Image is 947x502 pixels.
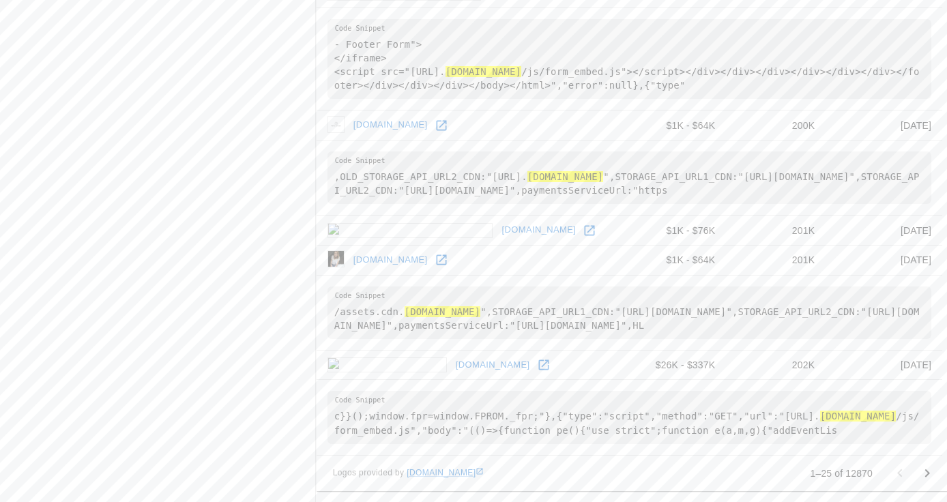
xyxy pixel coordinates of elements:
span: Logos provided by [333,467,484,480]
a: [DOMAIN_NAME] [498,220,579,241]
td: 201K [726,245,826,275]
td: 201K [726,216,826,246]
a: Open resimpli.com in new window [534,355,554,375]
pre: ,OLD_STORAGE_API_URL2_CDN:"[URL]. ",STORAGE_API_URL1_CDN:"[URL][DOMAIN_NAME]",STORAGE_API_URL2_CD... [327,151,931,204]
td: $26K - $337K [620,350,727,380]
pre: c}}();window.fpr=window.FPROM._fpr;"},{"type":"script","method":"GET","url":"[URL]. /js/form_embe... [327,391,931,443]
td: $1K - $64K [620,245,727,275]
img: resimpli.com icon [327,357,447,372]
td: [DATE] [826,350,942,380]
pre: - Footer Form"> </iframe> <script src="[URL]. /js/form_embed.js"></script></div></div></div></div... [327,19,931,99]
pre: /assets.cdn. ",STORAGE_API_URL1_CDN:"[URL][DOMAIN_NAME]",STORAGE_API_URL2_CDN:"[URL][DOMAIN_NAME]... [327,286,931,339]
hl: [DOMAIN_NAME] [446,66,522,77]
hl: [DOMAIN_NAME] [820,411,897,422]
td: $1K - $76K [620,216,727,246]
td: [DATE] [826,110,942,141]
hl: [DOMAIN_NAME] [527,171,604,182]
a: [DOMAIN_NAME] [350,250,431,271]
a: [DOMAIN_NAME] [452,355,534,376]
img: alishacarlson.com icon [327,250,345,267]
hl: [DOMAIN_NAME] [405,306,481,317]
button: Go to next page [914,460,941,487]
td: $1K - $64K [620,110,727,141]
td: 202K [726,350,826,380]
a: [DOMAIN_NAME] [407,468,484,477]
td: 200K [726,110,826,141]
td: [DATE] [826,245,942,275]
a: Open gradetransferer.com in new window [579,220,600,241]
img: gradetransferer.com icon [327,223,493,238]
a: Open alishacarlson.com in new window [431,250,452,270]
p: 1–25 of 12870 [811,467,873,480]
a: Open warroommastermind.com in new window [431,115,452,136]
td: [DATE] [826,216,942,246]
a: [DOMAIN_NAME] [350,115,431,136]
img: warroommastermind.com icon [327,116,345,133]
